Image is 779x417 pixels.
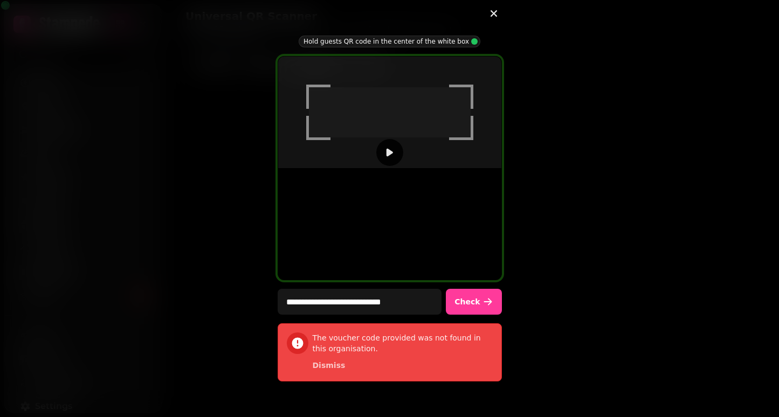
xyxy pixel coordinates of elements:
[313,362,346,369] span: Dismiss
[304,37,469,46] p: Hold guests QR code in the center of the white box
[313,332,493,354] p: The voucher code provided was not found in this organisation.
[454,298,480,305] span: Check
[446,289,501,315] button: Check
[304,358,354,372] button: Dismiss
